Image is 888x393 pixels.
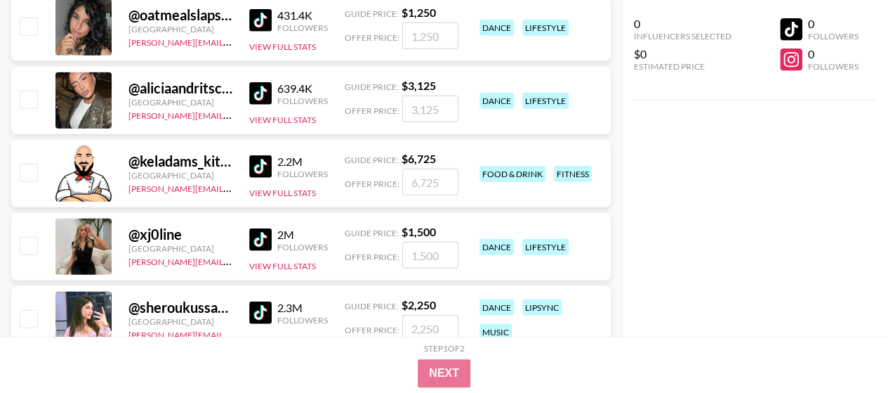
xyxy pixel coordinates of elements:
[402,169,458,195] input: 6,725
[249,334,316,344] button: View Full Stats
[402,96,458,122] input: 3,125
[277,242,328,252] div: Followers
[128,6,232,24] div: @ oatmealslapsbye
[479,299,514,316] div: dance
[808,47,859,61] div: 0
[249,302,272,324] img: TikTok
[402,242,458,269] input: 1,500
[522,93,569,109] div: lifestyle
[808,31,859,41] div: Followers
[249,82,272,105] img: TikTok
[249,261,316,271] button: View Full Stats
[479,93,514,109] div: dance
[402,79,436,92] strong: $ 3,125
[128,153,232,170] div: @ keladams_kitchen
[345,8,399,19] span: Guide Price:
[345,82,399,92] span: Guide Price:
[128,327,403,340] a: [PERSON_NAME][EMAIL_ADDRESS][PERSON_NAME][DOMAIN_NAME]
[128,254,403,267] a: [PERSON_NAME][EMAIL_ADDRESS][PERSON_NAME][DOMAIN_NAME]
[402,6,436,19] strong: $ 1,250
[277,169,328,179] div: Followers
[808,61,859,72] div: Followers
[249,155,272,178] img: TikTok
[479,324,512,340] div: music
[249,188,316,198] button: View Full Stats
[249,9,272,32] img: TikTok
[277,8,328,22] div: 431.4K
[345,32,399,43] span: Offer Price:
[402,298,436,311] strong: $ 2,250
[554,166,592,182] div: fitness
[345,301,399,311] span: Guide Price:
[277,301,328,315] div: 2.3M
[345,179,399,189] span: Offer Price:
[345,155,399,165] span: Guide Price:
[345,228,399,238] span: Guide Price:
[634,47,731,61] div: $0
[128,24,232,34] div: [GEOGRAPHIC_DATA]
[277,155,328,169] div: 2.2M
[479,239,514,255] div: dance
[522,239,569,255] div: lifestyle
[249,41,316,52] button: View Full Stats
[402,225,436,238] strong: $ 1,500
[479,166,545,182] div: food & drink
[418,359,470,387] button: Next
[479,20,514,36] div: dance
[402,152,436,165] strong: $ 6,725
[634,17,731,31] div: 0
[277,96,328,106] div: Followers
[424,343,465,354] div: Step 1 of 2
[808,17,859,31] div: 0
[277,82,328,96] div: 639.4K
[128,299,232,316] div: @ sheroukussama12
[277,315,328,326] div: Followers
[522,299,562,316] div: lipsync
[402,22,458,49] input: 1,250
[128,97,232,108] div: [GEOGRAPHIC_DATA]
[128,108,403,121] a: [PERSON_NAME][EMAIL_ADDRESS][PERSON_NAME][DOMAIN_NAME]
[128,170,232,181] div: [GEOGRAPHIC_DATA]
[402,315,458,342] input: 2,250
[249,228,272,251] img: TikTok
[345,252,399,262] span: Offer Price:
[249,115,316,125] button: View Full Stats
[634,31,731,41] div: Influencers Selected
[522,20,569,36] div: lifestyle
[128,316,232,327] div: [GEOGRAPHIC_DATA]
[128,79,232,97] div: @ aliciaandritschke
[128,181,336,194] a: [PERSON_NAME][EMAIL_ADDRESS][DOMAIN_NAME]
[277,22,328,33] div: Followers
[128,34,403,48] a: [PERSON_NAME][EMAIL_ADDRESS][PERSON_NAME][DOMAIN_NAME]
[128,226,232,243] div: @ xj0line
[634,61,731,72] div: Estimated Price
[818,323,871,376] iframe: Drift Widget Chat Controller
[128,243,232,254] div: [GEOGRAPHIC_DATA]
[277,228,328,242] div: 2M
[345,105,399,116] span: Offer Price:
[345,325,399,335] span: Offer Price:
